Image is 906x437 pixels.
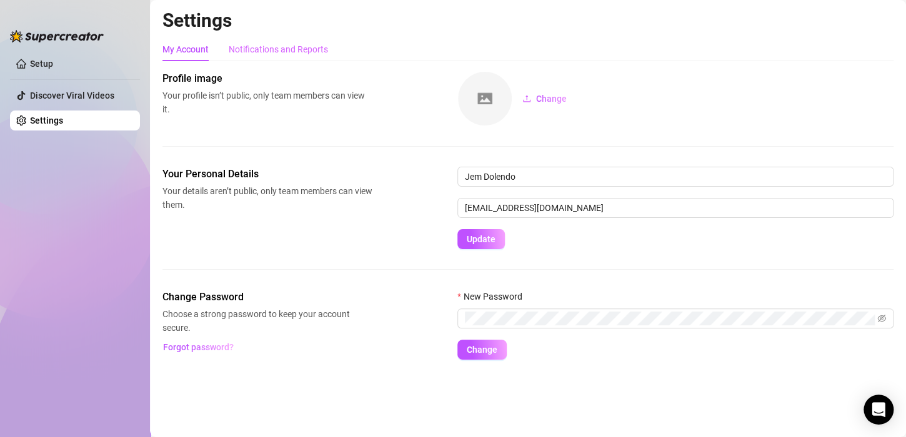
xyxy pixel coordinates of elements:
[877,314,886,323] span: eye-invisible
[162,42,209,56] div: My Account
[457,340,507,360] button: Change
[465,312,875,325] input: New Password
[163,342,234,352] span: Forgot password?
[522,94,531,103] span: upload
[162,9,894,32] h2: Settings
[162,167,372,182] span: Your Personal Details
[458,72,512,125] img: square-placeholder.png
[162,89,372,116] span: Your profile isn’t public, only team members can view it.
[10,30,104,42] img: logo-BBDzfeDw.svg
[467,345,497,355] span: Change
[162,71,372,86] span: Profile image
[229,42,328,56] div: Notifications and Reports
[457,229,505,249] button: Update
[162,337,234,357] button: Forgot password?
[536,94,567,104] span: Change
[864,395,894,425] div: Open Intercom Messenger
[30,91,114,101] a: Discover Viral Videos
[457,167,894,187] input: Enter name
[30,59,53,69] a: Setup
[457,290,530,303] label: New Password
[457,198,894,218] input: Enter new email
[467,234,495,244] span: Update
[162,290,372,305] span: Change Password
[162,184,372,212] span: Your details aren’t public, only team members can view them.
[162,307,372,335] span: Choose a strong password to keep your account secure.
[512,89,577,109] button: Change
[30,115,63,125] a: Settings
